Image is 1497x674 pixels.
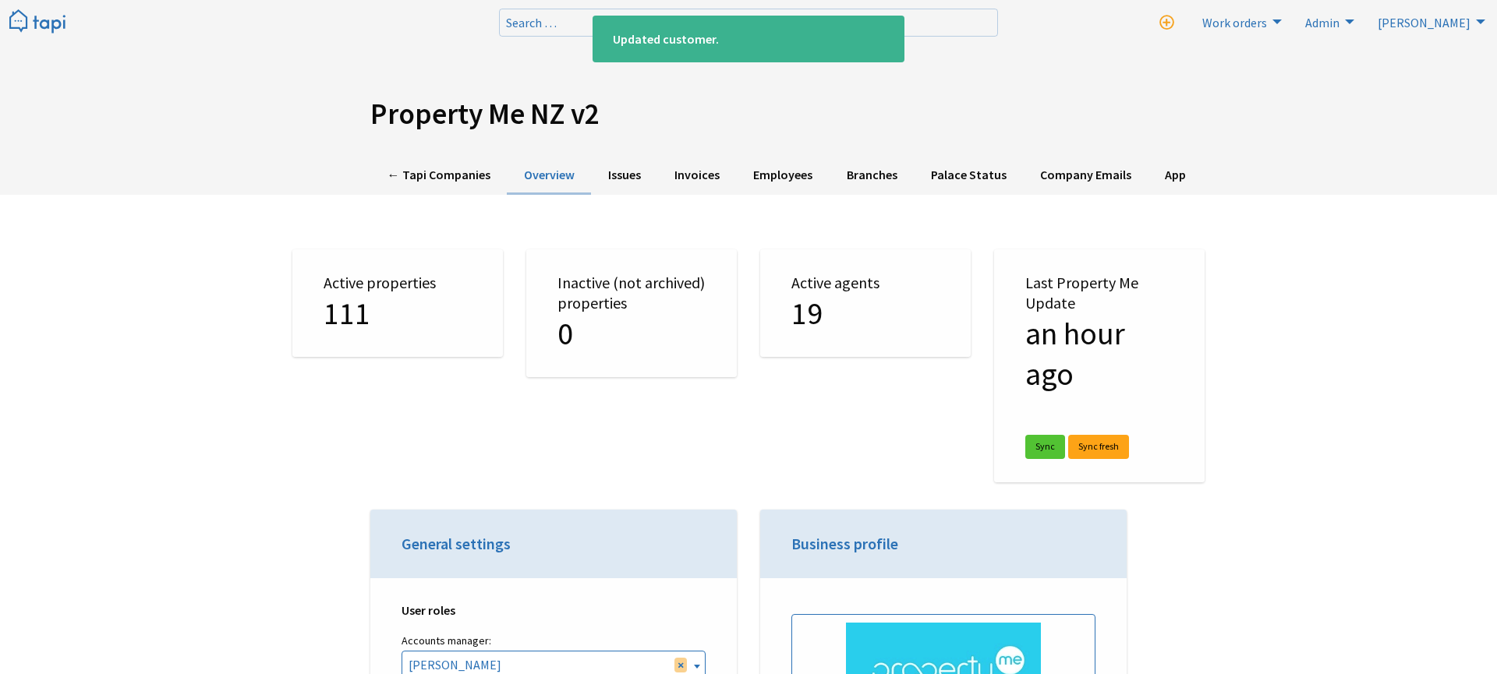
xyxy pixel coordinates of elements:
span: 19 [791,294,823,333]
a: Company Emails [1023,157,1148,195]
span: 0 [557,314,573,353]
a: Invoices [658,157,737,195]
span: [PERSON_NAME] [1378,15,1470,30]
a: Issues [591,157,657,195]
i: New work order [1159,16,1174,30]
span: Remove all items [674,658,687,672]
label: Accounts manager: [402,631,706,651]
div: Active properties [292,249,503,357]
div: Active agents [760,249,971,357]
h1: Property Me NZ v2 [370,97,1127,132]
a: Admin [1296,9,1358,34]
a: Overview [507,157,591,195]
div: Inactive (not archived) properties [526,249,737,377]
a: Employees [737,157,830,195]
a: Work orders [1193,9,1286,34]
span: Admin [1305,15,1340,30]
a: [PERSON_NAME] [1368,9,1489,34]
a: Palace Status [914,157,1023,195]
h3: Business profile [791,533,1095,555]
a: ← Tapi Companies [370,157,507,195]
span: Search … [506,15,557,30]
a: Sync [1025,435,1065,459]
span: 19/9/2025 at 3:05pm [1025,314,1125,393]
h3: General settings [402,533,706,555]
a: Branches [830,157,914,195]
div: Updated customer. [593,16,904,62]
span: 111 [324,294,370,333]
img: Tapi logo [9,9,65,35]
a: App [1148,157,1203,195]
a: Sync fresh [1068,435,1129,459]
span: Work orders [1202,15,1267,30]
strong: User roles [402,602,455,618]
li: Rebekah [1368,9,1489,34]
div: Last Property Me Update [994,249,1205,482]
